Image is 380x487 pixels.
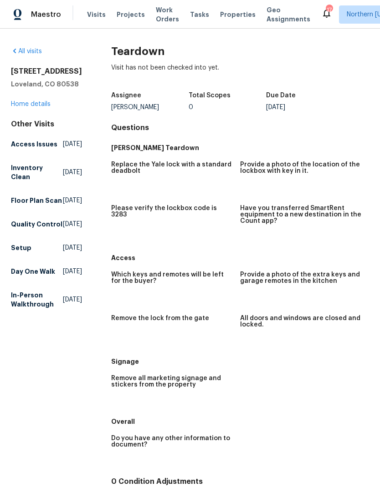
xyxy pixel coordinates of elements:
span: Maestro [31,10,61,19]
h5: Provide a photo of the extra keys and garage remotes in the kitchen [240,271,362,284]
h5: Assignee [111,92,141,99]
a: Quality Control[DATE] [11,216,82,232]
h5: Access Issues [11,140,57,149]
h5: Remove all marketing signage and stickers from the property [111,375,233,388]
h5: Quality Control [11,220,62,229]
h5: Signage [111,357,369,366]
a: Day One Walk[DATE] [11,263,82,280]
span: [DATE] [63,168,82,177]
span: Work Orders [156,5,179,24]
h5: Access [111,253,369,262]
h5: Floor Plan Scan [11,196,62,205]
a: All visits [11,48,42,55]
a: Home details [11,101,51,107]
a: Setup[DATE] [11,240,82,256]
h5: Loveland, CO 80538 [11,80,82,89]
span: [DATE] [63,220,82,229]
span: Visits [87,10,106,19]
h5: Day One Walk [11,267,55,276]
span: [DATE] [63,295,82,304]
h5: Please verify the lockbox code is 3283 [111,205,233,218]
div: 17 [326,5,332,15]
h5: Do you have any other information to document? [111,435,233,448]
h5: Remove the lock from the gate [111,315,209,321]
h5: Overall [111,417,369,426]
h2: Teardown [111,47,369,56]
h4: Questions [111,123,369,132]
h5: [PERSON_NAME] Teardown [111,143,369,152]
a: Access Issues[DATE] [11,136,82,152]
h5: Which keys and remotes will be left for the buyer? [111,271,233,284]
h5: Have you transferred SmartRent equipment to a new destination in the Count app? [240,205,362,224]
span: [DATE] [63,140,82,149]
h5: All doors and windows are closed and locked. [240,315,362,328]
span: Tasks [190,11,209,18]
a: Inventory Clean[DATE] [11,160,82,185]
h2: [STREET_ADDRESS] [11,67,82,76]
h5: Provide a photo of the location of the lockbox with key in it. [240,161,362,174]
span: [DATE] [63,243,82,252]
span: [DATE] [63,196,82,205]
span: [DATE] [63,267,82,276]
div: Visit has not been checked into yet. [111,63,369,87]
div: [DATE] [266,104,344,110]
h5: Due Date [266,92,296,99]
h5: Replace the Yale lock with a standard deadbolt [111,161,233,174]
span: Geo Assignments [267,5,310,24]
h5: In-Person Walkthrough [11,291,63,309]
div: Other Visits [11,120,82,129]
h5: Setup [11,243,31,252]
h4: 0 Condition Adjustments [111,477,369,486]
h5: Total Scopes [189,92,231,99]
a: In-Person Walkthrough[DATE] [11,287,82,312]
div: 0 [189,104,266,110]
span: Properties [220,10,256,19]
span: Projects [117,10,145,19]
a: Floor Plan Scan[DATE] [11,192,82,209]
div: [PERSON_NAME] [111,104,189,110]
h5: Inventory Clean [11,163,63,181]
